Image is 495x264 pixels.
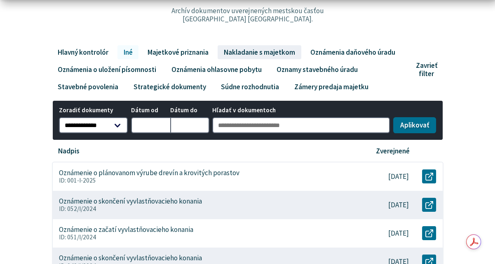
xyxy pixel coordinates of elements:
[52,45,115,59] a: Hlavný kontrolór
[393,117,436,134] button: Aplikovať
[388,201,409,209] p: [DATE]
[212,117,390,134] input: Hľadať v dokumentoch
[127,80,212,94] a: Strategické dokumenty
[413,61,443,78] button: Zavrieť filter
[59,205,350,213] p: ID: 052/I/2024
[59,197,202,206] p: Oznámenie o skončení vyvlastňovacieho konania
[59,117,128,134] select: Zoradiť dokumenty
[58,147,80,155] p: Nadpis
[376,147,410,155] p: Zverejnené
[59,254,202,262] p: Oznámenie o skončení vyvlastňovacieho konania
[59,225,193,234] p: Oznámenie o začatí vyvlastňovacieho konania
[142,45,215,59] a: Majetkové priznania
[218,45,301,59] a: Nakladanie s majetkom
[117,45,138,59] a: Iné
[388,172,409,181] p: [DATE]
[170,117,209,134] input: Dátum do
[415,61,437,78] span: Zavrieť filter
[59,177,350,184] p: ID: 001-I-2025
[170,107,209,114] span: Dátum do
[215,80,285,94] a: Súdne rozhodnutia
[304,45,401,59] a: Oznámenia daňového úradu
[212,107,390,114] span: Hľadať v dokumentoch
[388,229,409,238] p: [DATE]
[59,169,239,177] p: Oznámenie o plánovanom výrube drevín a krovitých porastov
[288,80,374,94] a: Zámery predaja majetku
[52,80,124,94] a: Stavebné povolenia
[165,63,267,76] a: Oznámenia ohlasovne pobytu
[59,234,350,241] p: ID: 051/I/2024
[154,7,342,23] p: Archív dokumentov uverejnených mestskou časťou [GEOGRAPHIC_DATA] [GEOGRAPHIC_DATA].
[59,107,128,114] span: Zoradiť dokumenty
[271,63,364,76] a: Oznamy stavebného úradu
[131,107,170,114] span: Dátum od
[52,63,162,76] a: Oznámenia o uložení písomnosti
[131,117,170,134] input: Dátum od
